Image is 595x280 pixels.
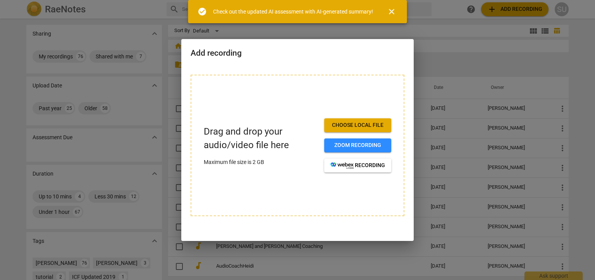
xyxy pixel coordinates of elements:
button: Zoom recording [324,138,391,152]
button: recording [324,159,391,172]
button: Close [382,2,401,21]
span: Choose local file [330,121,385,129]
span: check_circle [198,7,207,16]
span: close [387,7,396,16]
p: Drag and drop your audio/video file here [204,125,318,152]
span: recording [330,162,385,169]
h2: Add recording [191,48,404,58]
div: Check out the updated AI assessment with AI-generated summary! [213,8,373,16]
button: Choose local file [324,118,391,132]
p: Maximum file size is 2 GB [204,158,318,166]
span: Zoom recording [330,142,385,149]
